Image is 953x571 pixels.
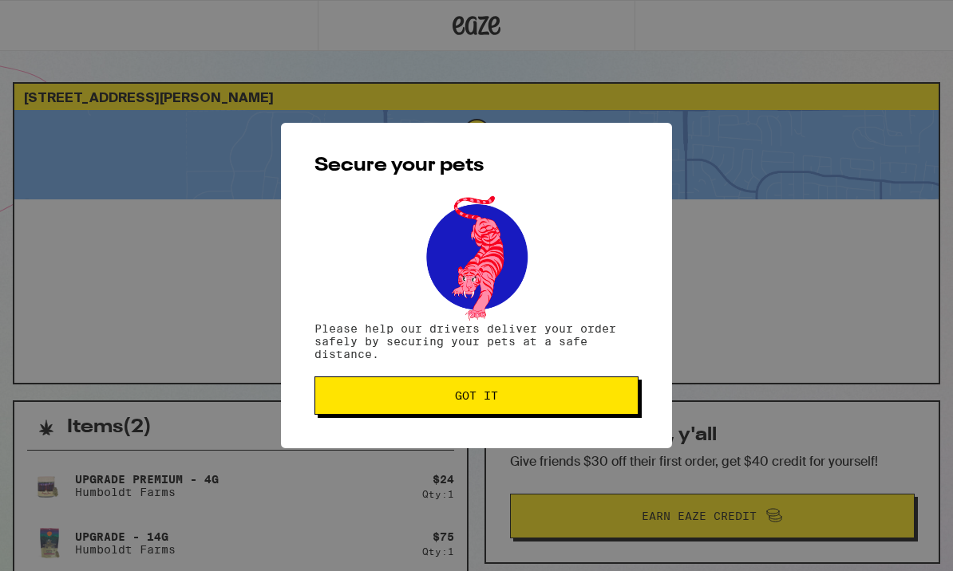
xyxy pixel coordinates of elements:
h2: Secure your pets [314,156,639,175]
p: Please help our drivers deliver your order safely by securing your pets at a safe distance. [314,322,639,360]
span: Got it [455,390,498,401]
button: Got it [314,376,639,415]
img: pets [411,191,542,322]
span: Hi. Need any help? [10,11,115,24]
